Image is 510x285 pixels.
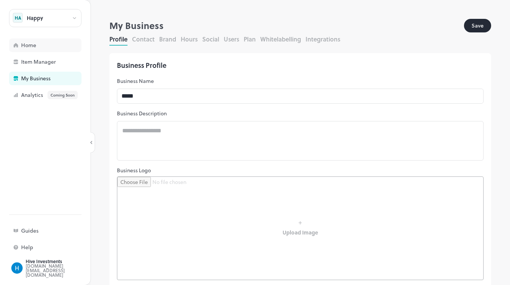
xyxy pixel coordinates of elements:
button: Whitelabelling [260,35,301,43]
p: Business Description [117,110,484,117]
div: Hive Investments [26,259,97,264]
div: Item Manager [21,59,97,64]
button: Social [202,35,219,43]
p: Business Name [117,77,484,85]
div: Help [21,245,97,250]
div: Business Profile [117,61,484,70]
div: Guides [21,228,97,233]
button: Hours [181,35,198,43]
div: HA [13,13,23,23]
button: Contact [132,35,155,43]
button: Brand [159,35,176,43]
div: My Business [21,76,97,81]
div: My Business [109,19,464,32]
button: Plan [244,35,256,43]
div: Home [21,43,97,48]
p: Business Logo [117,167,484,174]
button: Save [464,19,491,32]
div: [DOMAIN_NAME][EMAIL_ADDRESS][DOMAIN_NAME] [26,264,97,277]
div: Analytics [21,91,97,99]
button: Integrations [306,35,340,43]
img: ACg8ocLmo65ov1jpqWbz7SPT2e-d9NB992B3RkI0GUFuuXqH0rLO7g=s96-c [11,262,23,274]
button: Profile [109,35,127,43]
div: Happy [27,15,43,21]
div: Coming Soon [48,91,78,99]
button: Users [224,35,239,43]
